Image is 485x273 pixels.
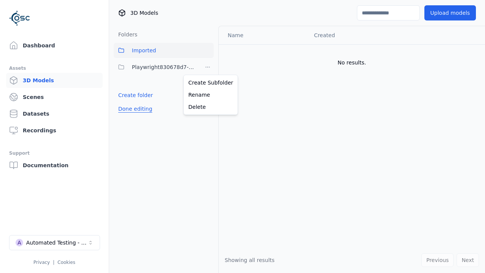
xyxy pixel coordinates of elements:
[185,89,236,101] a: Rename
[185,77,236,89] a: Create Subfolder
[185,101,236,113] a: Delete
